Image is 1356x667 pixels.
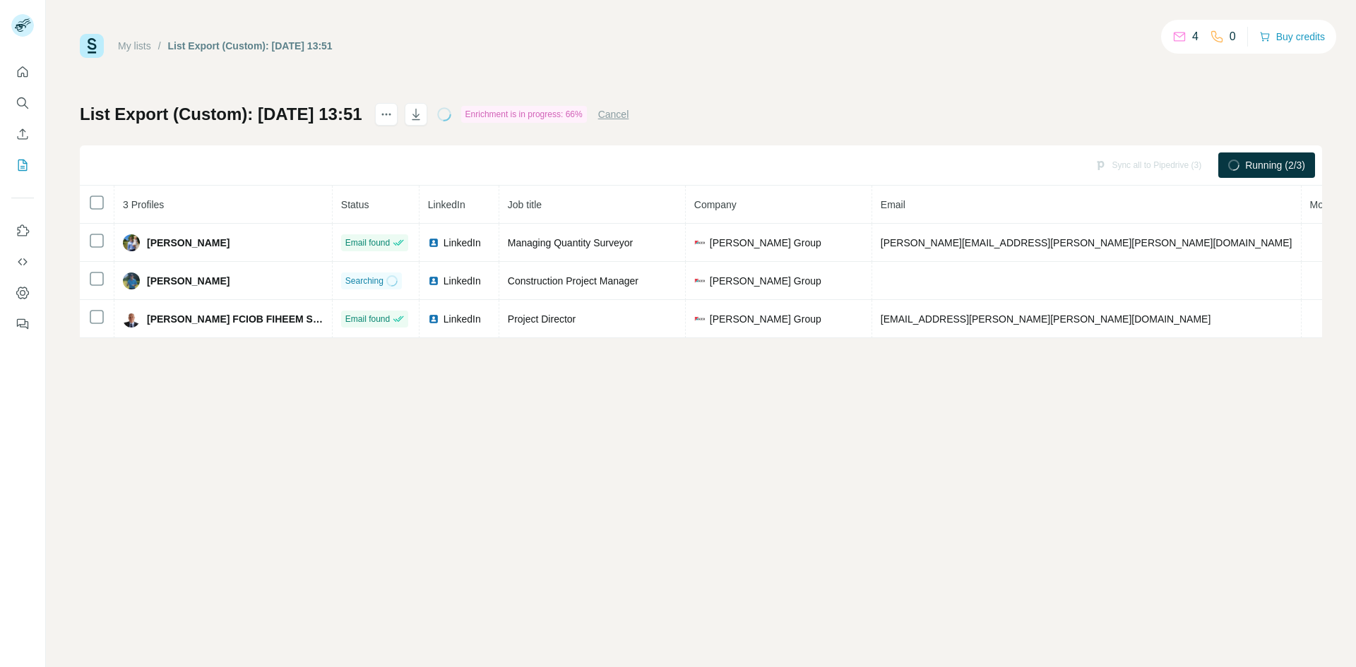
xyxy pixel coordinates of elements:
[508,199,542,210] span: Job title
[881,313,1211,325] span: [EMAIL_ADDRESS][PERSON_NAME][PERSON_NAME][DOMAIN_NAME]
[508,275,638,287] span: Construction Project Manager
[508,237,633,248] span: Managing Quantity Surveyor
[11,121,34,147] button: Enrich CSV
[508,313,576,325] span: Project Director
[11,280,34,306] button: Dashboard
[881,199,905,210] span: Email
[168,39,333,53] div: List Export (Custom): [DATE] 13:51
[428,237,439,248] img: LinkedIn logo
[345,275,383,287] span: Searching
[123,234,140,251] img: Avatar
[147,236,230,250] span: [PERSON_NAME]
[694,237,706,248] img: company-logo
[444,274,481,288] span: LinkedIn
[1230,28,1236,45] p: 0
[341,199,369,210] span: Status
[694,313,706,325] img: company-logo
[147,312,323,326] span: [PERSON_NAME] FCIOB FIHEEM SIIRSM
[345,313,390,325] span: Email found
[444,312,481,326] span: LinkedIn
[123,311,140,328] img: Avatar
[1310,199,1339,210] span: Mobile
[375,103,398,126] button: actions
[1245,158,1305,172] span: Running (2/3)
[444,236,481,250] span: LinkedIn
[598,107,629,121] button: Cancel
[710,274,821,288] span: [PERSON_NAME] Group
[11,218,34,244] button: Use Surfe on LinkedIn
[147,274,230,288] span: [PERSON_NAME]
[80,34,104,58] img: Surfe Logo
[11,249,34,275] button: Use Surfe API
[710,312,821,326] span: [PERSON_NAME] Group
[710,236,821,250] span: [PERSON_NAME] Group
[881,237,1292,248] span: [PERSON_NAME][EMAIL_ADDRESS][PERSON_NAME][PERSON_NAME][DOMAIN_NAME]
[428,313,439,325] img: LinkedIn logo
[11,152,34,178] button: My lists
[1259,27,1325,47] button: Buy credits
[694,199,737,210] span: Company
[1192,28,1199,45] p: 4
[11,90,34,116] button: Search
[345,236,390,249] span: Email found
[428,199,465,210] span: LinkedIn
[158,39,161,53] li: /
[11,311,34,337] button: Feedback
[123,199,164,210] span: 3 Profiles
[11,59,34,85] button: Quick start
[461,106,587,123] div: Enrichment is in progress: 66%
[694,275,706,287] img: company-logo
[123,272,140,289] img: Avatar
[118,40,151,52] a: My lists
[428,275,439,287] img: LinkedIn logo
[80,103,362,126] h1: List Export (Custom): [DATE] 13:51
